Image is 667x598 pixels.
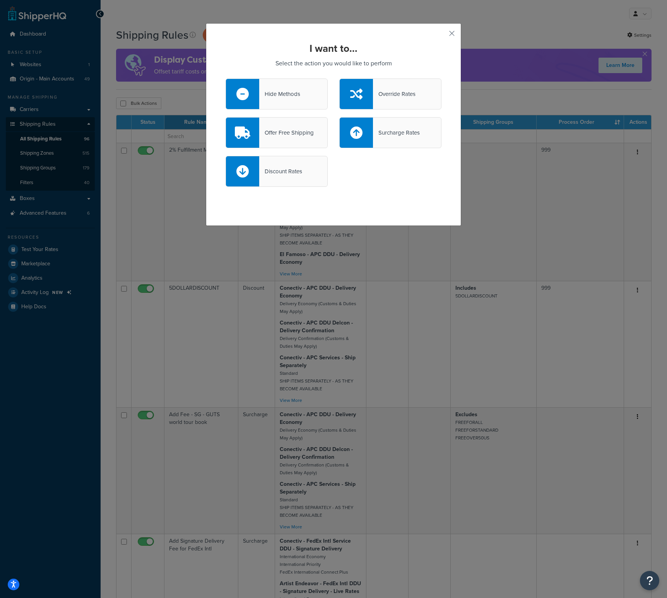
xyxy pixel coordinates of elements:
[259,127,314,138] div: Offer Free Shipping
[226,58,441,69] p: Select the action you would like to perform
[640,571,659,590] button: Open Resource Center
[310,41,357,56] strong: I want to...
[373,89,416,99] div: Override Rates
[259,166,302,177] div: Discount Rates
[373,127,420,138] div: Surcharge Rates
[259,89,300,99] div: Hide Methods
